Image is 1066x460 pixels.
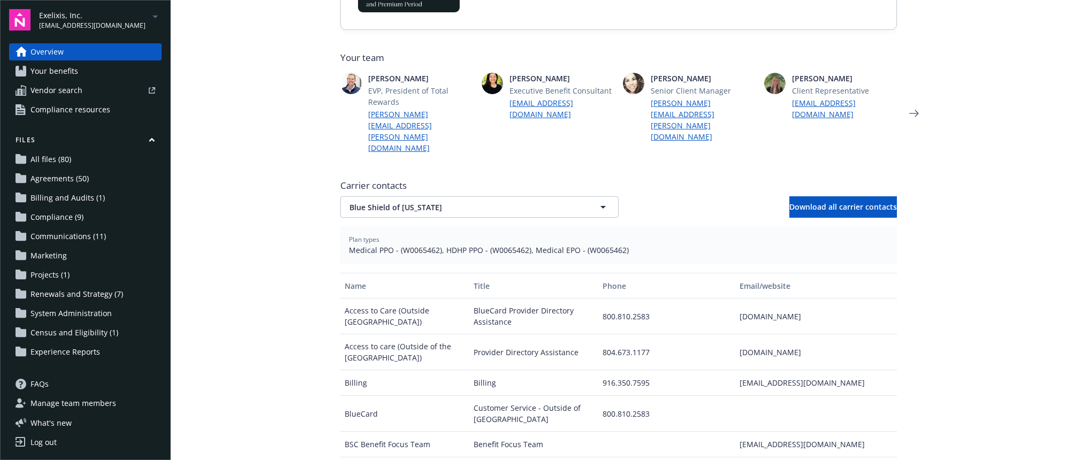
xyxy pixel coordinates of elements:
a: [PERSON_NAME][EMAIL_ADDRESS][PERSON_NAME][DOMAIN_NAME] [651,97,756,142]
button: What's new [9,417,89,428]
div: [DOMAIN_NAME] [735,334,896,370]
div: Benefit Focus Team [469,432,598,457]
a: Vendor search [9,82,162,99]
img: photo [623,73,644,94]
span: Compliance resources [31,101,110,118]
div: Billing [469,370,598,396]
span: [PERSON_NAME] [368,73,473,84]
div: Log out [31,434,57,451]
span: Projects (1) [31,266,70,283]
span: Your benefits [31,63,78,80]
div: [DOMAIN_NAME] [735,298,896,334]
a: arrowDropDown [149,10,162,22]
div: Phone [603,280,731,292]
a: Next [905,105,923,122]
button: Email/website [735,273,896,298]
div: Provider Directory Assistance [469,334,598,370]
span: What ' s new [31,417,72,428]
a: Overview [9,43,162,60]
button: Blue Shield of [US_STATE] [340,196,619,218]
span: Carrier contacts [340,179,897,192]
span: Medical PPO - (W0065462), HDHP PPO - (W0065462), Medical EPO - (W0065462) [349,244,888,256]
span: Plan types [349,235,888,244]
span: Exelixis, Inc. [39,10,146,21]
div: 800.810.2583 [598,298,735,334]
a: [PERSON_NAME][EMAIL_ADDRESS][PERSON_NAME][DOMAIN_NAME] [368,109,473,154]
div: Email/website [740,280,892,292]
span: Download all carrier contacts [789,202,897,212]
span: Blue Shield of [US_STATE] [349,202,572,213]
a: Experience Reports [9,343,162,361]
div: Name [345,280,465,292]
button: Phone [598,273,735,298]
img: photo [482,73,503,94]
img: photo [340,73,362,94]
a: [EMAIL_ADDRESS][DOMAIN_NAME] [509,97,614,120]
a: Census and Eligibility (1) [9,324,162,341]
div: BlueCard [340,396,469,432]
div: Billing [340,370,469,396]
div: Access to care (Outside of the [GEOGRAPHIC_DATA]) [340,334,469,370]
span: Renewals and Strategy (7) [31,286,123,303]
button: Name [340,273,469,298]
span: Senior Client Manager [651,85,756,96]
span: Your team [340,51,897,64]
div: 916.350.7595 [598,370,735,396]
span: Marketing [31,247,67,264]
div: Access to Care (Outside [GEOGRAPHIC_DATA]) [340,298,469,334]
button: Download all carrier contacts [789,196,897,218]
a: Compliance (9) [9,209,162,226]
a: Your benefits [9,63,162,80]
div: 804.673.1177 [598,334,735,370]
a: All files (80) [9,151,162,168]
span: Agreements (50) [31,170,89,187]
div: BSC Benefit Focus Team [340,432,469,457]
a: Manage team members [9,395,162,412]
span: FAQs [31,375,49,393]
span: Communications (11) [31,228,106,245]
span: System Administration [31,305,112,322]
span: [PERSON_NAME] [651,73,756,84]
span: Compliance (9) [31,209,83,226]
span: Billing and Audits (1) [31,189,105,206]
a: Billing and Audits (1) [9,189,162,206]
div: [EMAIL_ADDRESS][DOMAIN_NAME] [735,370,896,396]
span: All files (80) [31,151,71,168]
a: [EMAIL_ADDRESS][DOMAIN_NAME] [792,97,897,120]
a: FAQs [9,375,162,393]
span: Vendor search [31,82,82,99]
a: Projects (1) [9,266,162,283]
span: [PERSON_NAME] [509,73,614,84]
img: navigator-logo.svg [9,9,31,30]
div: Title [474,280,594,292]
a: Renewals and Strategy (7) [9,286,162,303]
a: Compliance resources [9,101,162,118]
a: System Administration [9,305,162,322]
span: Overview [31,43,64,60]
span: Manage team members [31,395,116,412]
span: EVP, President of Total Rewards [368,85,473,108]
div: 800.810.2583 [598,396,735,432]
button: Title [469,273,598,298]
span: Client Representative [792,85,897,96]
button: Files [9,135,162,149]
button: Exelixis, Inc.[EMAIL_ADDRESS][DOMAIN_NAME]arrowDropDown [39,9,162,30]
a: Communications (11) [9,228,162,245]
span: [EMAIL_ADDRESS][DOMAIN_NAME] [39,21,146,30]
img: photo [764,73,786,94]
div: [EMAIL_ADDRESS][DOMAIN_NAME] [735,432,896,457]
div: Customer Service - Outside of [GEOGRAPHIC_DATA] [469,396,598,432]
span: Executive Benefit Consultant [509,85,614,96]
a: Agreements (50) [9,170,162,187]
div: BlueCard Provider Directory Assistance [469,298,598,334]
a: Marketing [9,247,162,264]
span: Experience Reports [31,343,100,361]
span: Census and Eligibility (1) [31,324,118,341]
span: [PERSON_NAME] [792,73,897,84]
